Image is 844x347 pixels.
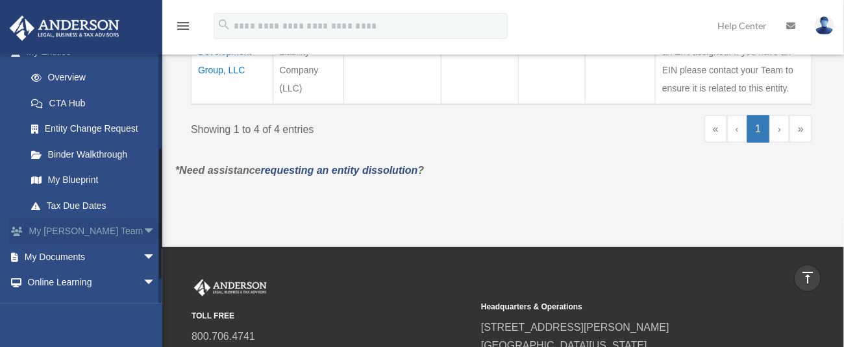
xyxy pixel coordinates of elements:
[9,295,175,321] a: Billingarrow_drop_down
[747,115,770,143] a: 1
[192,331,255,342] a: 800.706.4741
[261,165,418,176] a: requesting an entity dissolution
[143,219,169,245] span: arrow_drop_down
[175,18,191,34] i: menu
[143,295,169,322] span: arrow_drop_down
[192,280,269,296] img: Anderson Advisors Platinum Portal
[656,18,812,105] td: You can apply once this entity has an EIN assigned. If you have an EIN please contact your Team t...
[18,90,169,116] a: CTA Hub
[9,219,175,245] a: My [PERSON_NAME] Teamarrow_drop_down
[727,115,747,143] a: Previous
[441,18,519,105] td: [US_STATE]
[143,270,169,296] span: arrow_drop_down
[18,193,169,219] a: Tax Due Dates
[175,23,191,34] a: menu
[481,301,762,315] small: Headquarters & Operations
[519,18,586,105] td: Management
[217,18,231,32] i: search
[175,165,424,176] em: *Need assistance ?
[143,244,169,270] span: arrow_drop_down
[6,16,123,41] img: Anderson Advisors Platinum Portal
[192,310,472,324] small: TOLL FREE
[18,65,162,91] a: Overview
[9,270,175,296] a: Online Learningarrow_drop_down
[18,167,169,193] a: My Blueprint
[18,116,169,142] a: Entity Change Request
[18,141,169,167] a: Binder Walkthrough
[344,18,441,105] td: Disregarded Entity
[789,115,812,143] a: Last
[273,18,344,105] td: Limited Liability Company (LLC)
[191,115,492,139] div: Showing 1 to 4 of 4 entries
[481,322,669,333] a: [STREET_ADDRESS][PERSON_NAME]
[704,115,727,143] a: First
[800,270,815,285] i: vertical_align_top
[815,16,834,35] img: User Pic
[769,115,789,143] a: Next
[794,265,821,292] a: vertical_align_top
[192,18,273,105] td: OTA Development Group, LLC
[9,244,175,270] a: My Documentsarrow_drop_down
